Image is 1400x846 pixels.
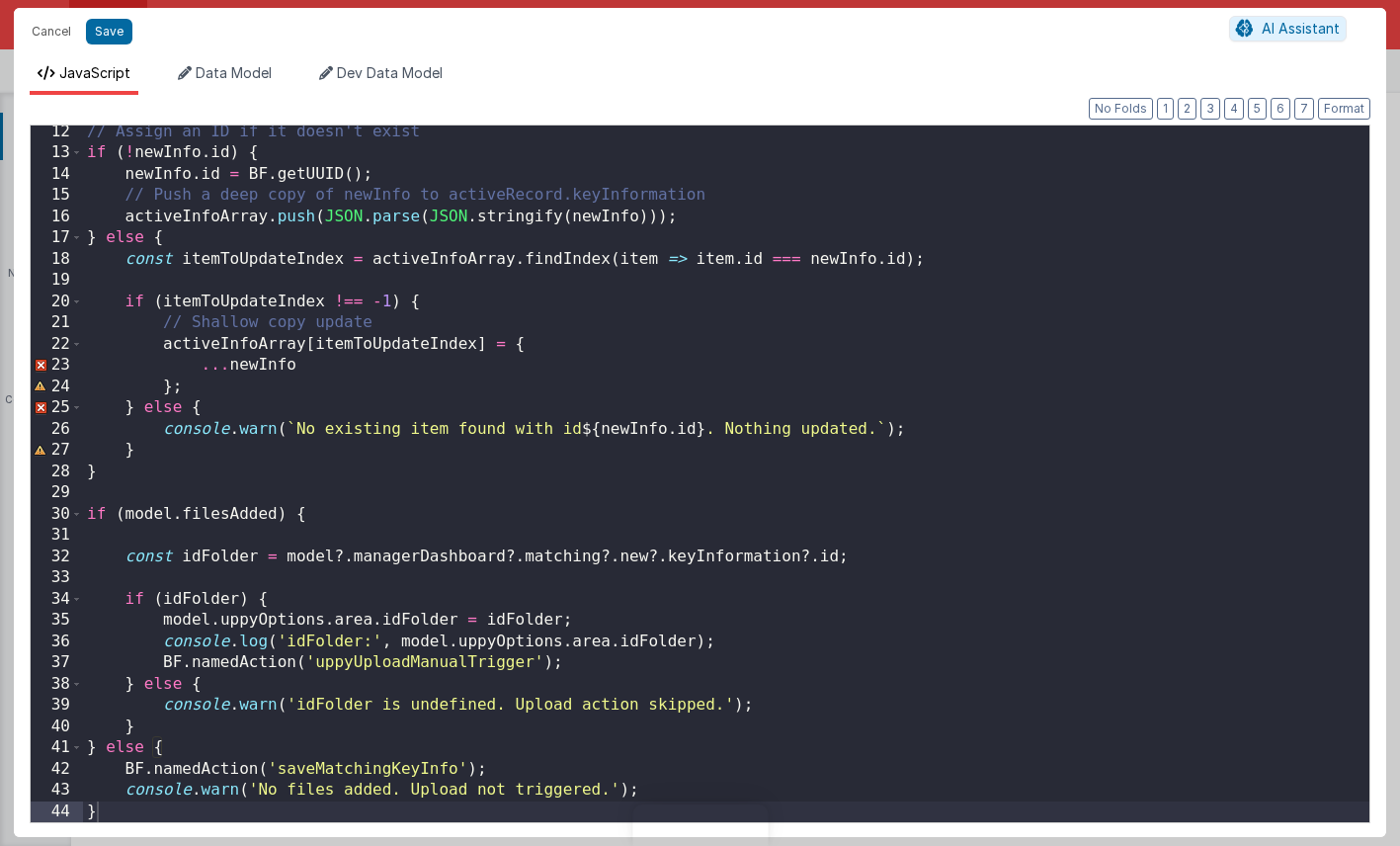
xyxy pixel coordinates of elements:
span: AI Assistant [1262,20,1340,37]
button: No Folds [1089,98,1153,120]
div: 20 [31,292,83,313]
button: 5 [1248,98,1267,120]
div: 40 [31,717,83,738]
div: 27 [31,440,83,462]
div: 28 [31,462,83,483]
button: Save [86,19,132,44]
button: 2 [1178,98,1196,120]
div: 42 [31,759,83,781]
div: 34 [31,589,83,611]
div: 33 [31,567,83,589]
div: 15 [31,185,83,207]
div: 29 [31,482,83,504]
div: 31 [31,525,83,547]
button: 3 [1200,98,1220,120]
button: 4 [1224,98,1244,120]
button: Format [1318,98,1370,120]
div: 30 [31,504,83,526]
div: 43 [31,780,83,802]
div: 23 [31,355,83,377]
span: JavaScript [59,64,130,81]
div: 26 [31,419,83,441]
span: Dev Data Model [337,64,443,81]
button: 7 [1294,98,1314,120]
button: 1 [1157,98,1174,120]
div: 41 [31,737,83,759]
div: 24 [31,377,83,398]
button: AI Assistant [1229,16,1347,42]
div: 44 [31,802,83,823]
div: 38 [31,674,83,696]
div: 25 [31,397,83,419]
div: 21 [31,312,83,334]
div: 17 [31,227,83,249]
div: 14 [31,164,83,186]
div: 18 [31,249,83,271]
div: 16 [31,207,83,228]
span: Data Model [196,64,272,81]
div: 22 [31,334,83,356]
div: 37 [31,652,83,674]
div: 39 [31,695,83,717]
div: 32 [31,547,83,568]
div: 12 [31,122,83,143]
div: 19 [31,270,83,292]
button: Cancel [22,18,81,45]
iframe: Marker.io feedback button [632,804,768,846]
div: 35 [31,610,83,632]
div: 36 [31,632,83,653]
div: 13 [31,142,83,164]
button: 6 [1271,98,1290,120]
